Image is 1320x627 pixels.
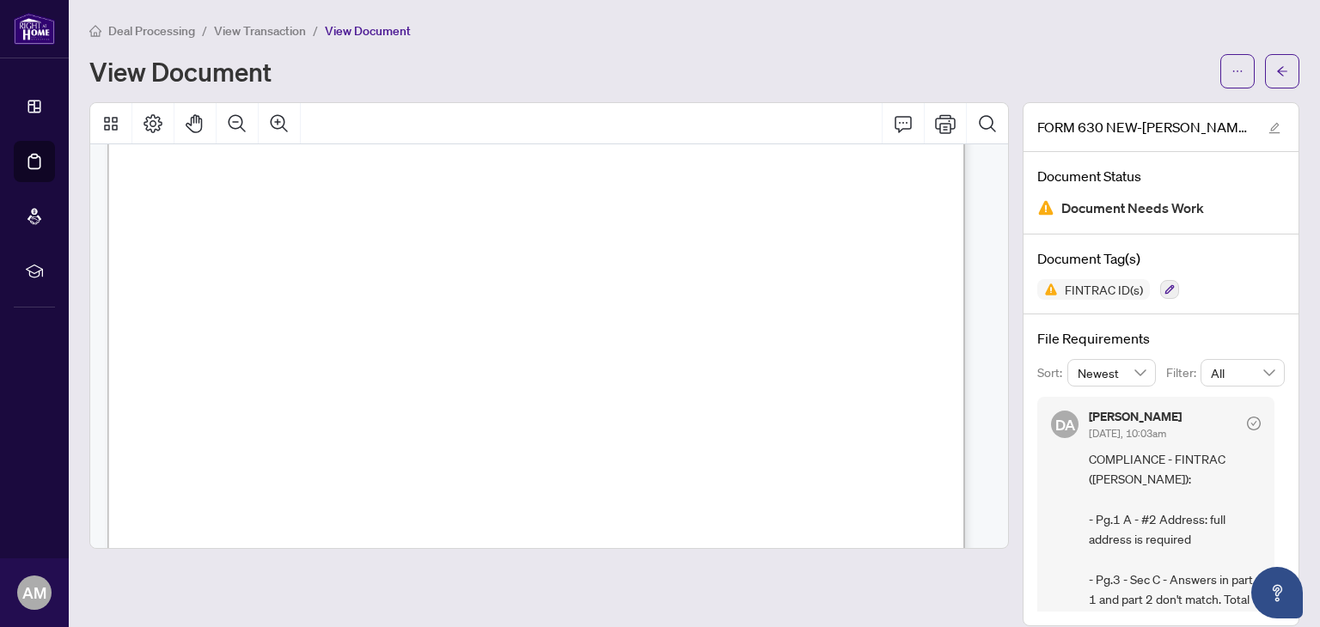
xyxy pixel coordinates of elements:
p: Sort: [1037,363,1067,382]
span: arrow-left [1276,65,1288,77]
span: edit [1268,122,1280,134]
button: Open asap [1251,567,1303,618]
span: View Transaction [214,23,306,39]
h4: File Requirements [1037,328,1285,349]
li: / [202,21,207,40]
span: ellipsis [1231,65,1244,77]
span: DA [1054,412,1075,435]
span: Newest [1078,360,1146,386]
h1: View Document [89,58,272,85]
span: Document Needs Work [1061,197,1204,220]
span: All [1211,360,1274,386]
span: AM [22,581,46,605]
span: FINTRAC ID(s) [1058,283,1150,295]
h5: [PERSON_NAME] [1089,411,1182,423]
span: FORM 630 NEW-[PERSON_NAME].pdf [1037,117,1252,137]
span: check-circle [1247,417,1261,430]
h4: Document Tag(s) [1037,248,1285,269]
h4: Document Status [1037,166,1285,186]
img: Status Icon [1037,279,1058,300]
span: Deal Processing [108,23,195,39]
img: Document Status [1037,199,1054,216]
span: [DATE], 10:03am [1089,427,1166,440]
li: / [313,21,318,40]
p: Filter: [1166,363,1201,382]
span: View Document [325,23,411,39]
img: logo [14,13,55,45]
span: home [89,25,101,37]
